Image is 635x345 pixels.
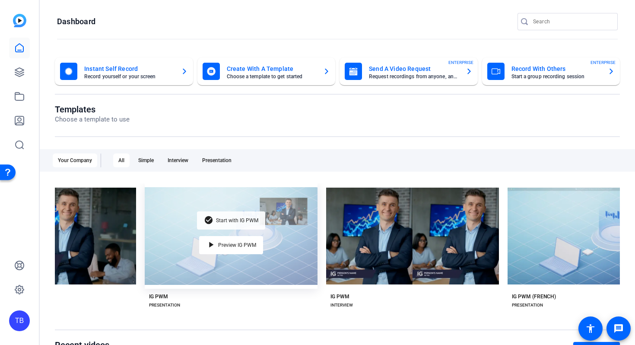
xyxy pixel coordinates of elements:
mat-card-subtitle: Choose a template to get started [227,74,317,79]
div: PRESENTATION [149,302,180,309]
mat-card-subtitle: Record yourself or your screen [84,74,174,79]
div: TB [9,310,30,331]
button: Instant Self RecordRecord yourself or your screen [55,57,193,85]
span: Preview IG PWM [218,243,256,248]
mat-icon: accessibility [585,323,596,334]
mat-icon: check_circle [204,215,214,226]
div: INTERVIEW [330,302,353,309]
mat-card-title: Instant Self Record [84,64,174,74]
mat-card-subtitle: Request recordings from anyone, anywhere [369,74,459,79]
div: IG PWM [149,293,168,300]
h1: Dashboard [57,16,95,27]
button: Send A Video RequestRequest recordings from anyone, anywhereENTERPRISE [340,57,478,85]
div: Interview [162,153,194,167]
div: IG PWM [330,293,349,300]
mat-card-subtitle: Start a group recording session [511,74,601,79]
mat-icon: play_arrow [206,240,216,250]
mat-card-title: Record With Others [511,64,601,74]
button: Record With OthersStart a group recording sessionENTERPRISE [482,57,620,85]
button: Create With A TemplateChoose a template to get started [197,57,336,85]
input: Search [533,16,611,27]
div: IG PWM (FRENCH) [512,293,556,300]
p: Choose a template to use [55,115,130,125]
span: ENTERPRISE [448,59,473,66]
h1: Templates [55,104,130,115]
mat-card-title: Send A Video Request [369,64,459,74]
mat-card-title: Create With A Template [227,64,317,74]
img: blue-gradient.svg [13,14,26,27]
div: All [113,153,130,167]
div: PRESENTATION [512,302,543,309]
div: Simple [133,153,159,167]
div: Your Company [53,153,97,167]
mat-icon: message [613,323,624,334]
div: Presentation [197,153,237,167]
span: Start with IG PWM [216,218,258,223]
span: ENTERPRISE [591,59,616,66]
